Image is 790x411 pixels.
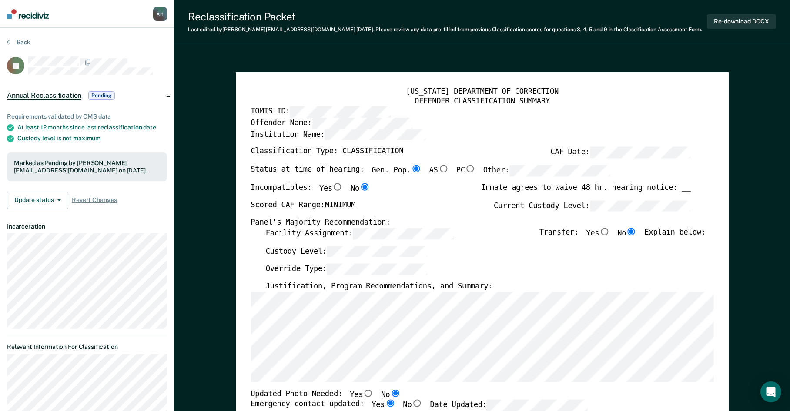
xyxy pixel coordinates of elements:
[153,7,167,21] div: A H
[412,400,422,407] input: No
[251,183,370,200] div: Incompatibles:
[72,196,117,204] span: Revert Changes
[483,165,610,176] label: Other:
[7,192,68,209] button: Update status
[265,264,427,275] label: Override Type:
[438,165,449,172] input: AS
[251,118,412,129] label: Offender Name:
[429,165,449,176] label: AS
[251,389,401,400] div: Updated Photo Needed:
[143,124,156,131] span: date
[251,87,713,97] div: [US_STATE] DEPARTMENT OF CORRECTION
[363,389,374,397] input: Yes
[251,129,425,140] label: Institution Name:
[486,400,587,411] input: Date Updated:
[626,228,637,235] input: No
[332,183,343,190] input: Yes
[188,10,702,23] div: Reclassification Packet
[265,228,453,239] label: Facility Assignment:
[353,228,454,239] input: Facility Assignment:
[251,165,610,183] div: Status at time of hearing:
[251,147,403,159] label: Classification Type: CLASSIFICATION
[707,14,776,29] button: Re-download DOCX
[311,118,412,129] input: Offender Name:
[617,228,637,239] label: No
[550,147,690,159] label: CAF Date:
[319,183,343,193] label: Yes
[290,106,391,118] input: TOMIS ID:
[760,381,781,402] div: Open Intercom Messenger
[456,165,475,176] label: PC
[586,228,610,239] label: Yes
[390,389,401,397] input: No
[411,165,422,172] input: Gen. Pop.
[350,389,374,400] label: Yes
[251,106,391,118] label: TOMIS ID:
[327,264,428,275] input: Override Type:
[509,165,610,176] input: Other:
[265,282,492,292] label: Justification, Program Recommendations, and Summary:
[7,223,167,230] dt: Incarceration
[17,135,167,142] div: Custody level is not
[372,165,422,176] label: Gen. Pop.
[385,400,395,407] input: Yes
[17,124,167,131] div: At least 12 months since last reclassification
[188,27,702,33] div: Last edited by [PERSON_NAME][EMAIL_ADDRESS][DOMAIN_NAME] . Please review any data pre-filled from...
[599,228,610,235] input: Yes
[356,27,373,33] span: [DATE]
[251,218,690,228] div: Panel's Majority Recommendation:
[7,9,49,19] img: Recidiviz
[73,135,100,142] span: maximum
[589,147,690,159] input: CAF Date:
[7,38,30,46] button: Back
[359,183,370,190] input: No
[481,183,690,200] div: Inmate agrees to waive 48 hr. hearing notice: __
[539,228,705,246] div: Transfer: Explain below:
[251,200,355,212] label: Scored CAF Range: MINIMUM
[265,246,427,257] label: Custody Level:
[7,343,167,351] dt: Relevant Information For Classification
[153,7,167,21] button: AH
[251,97,713,106] div: OFFENDER CLASSIFICATION SUMMARY
[403,400,422,411] label: No
[7,113,167,120] div: Requirements validated by OMS data
[7,91,81,100] span: Annual Reclassification
[381,389,401,400] label: No
[372,400,395,411] label: Yes
[494,200,690,212] label: Current Custody Level:
[88,91,114,100] span: Pending
[325,129,425,140] input: Institution Name:
[589,200,690,212] input: Current Custody Level:
[351,183,370,193] label: No
[14,159,160,174] div: Marked as Pending by [PERSON_NAME][EMAIL_ADDRESS][DOMAIN_NAME] on [DATE].
[327,246,428,257] input: Custody Level:
[430,400,587,411] label: Date Updated:
[465,165,475,172] input: PC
